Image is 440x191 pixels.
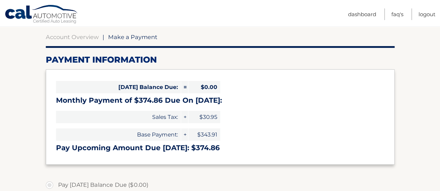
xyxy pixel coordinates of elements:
[188,111,220,123] span: $30.95
[56,128,181,141] span: Base Payment:
[188,81,220,93] span: $0.00
[181,81,188,93] span: =
[56,81,181,93] span: [DATE] Balance Due:
[46,55,395,65] h2: Payment Information
[181,111,188,123] span: +
[188,128,220,141] span: $343.91
[5,5,79,25] a: Cal Automotive
[181,128,188,141] span: +
[56,111,181,123] span: Sales Tax:
[391,8,403,20] a: FAQ's
[46,33,99,40] a: Account Overview
[108,33,157,40] span: Make a Payment
[56,144,384,152] h3: Pay Upcoming Amount Due [DATE]: $374.86
[419,8,435,20] a: Logout
[103,33,104,40] span: |
[348,8,376,20] a: Dashboard
[56,96,384,105] h3: Monthly Payment of $374.86 Due On [DATE]:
